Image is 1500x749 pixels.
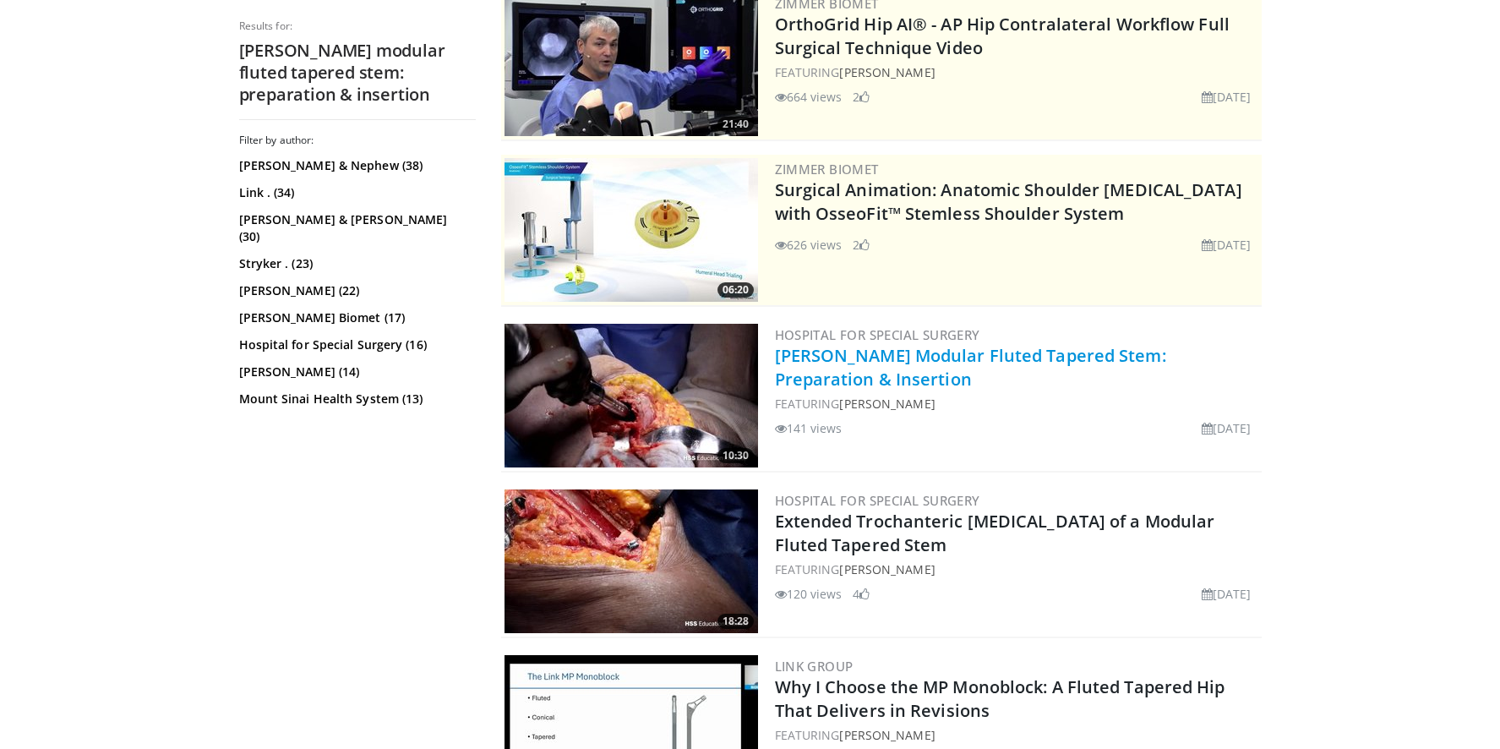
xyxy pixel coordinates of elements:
li: [DATE] [1202,585,1252,603]
a: [PERSON_NAME] (14) [239,364,472,380]
span: 18:28 [717,614,754,629]
span: 06:20 [717,282,754,298]
a: 10:30 [505,324,758,467]
a: Hospital for Special Surgery (16) [239,336,472,353]
li: 4 [853,585,870,603]
li: 626 views [775,236,843,254]
a: Mount Sinai Health System (13) [239,391,472,407]
a: [PERSON_NAME] [839,396,935,412]
a: [PERSON_NAME] [839,561,935,577]
li: 2 [853,88,870,106]
a: 18:28 [505,489,758,633]
p: Results for: [239,19,476,33]
span: 21:40 [717,117,754,132]
div: FEATURING [775,395,1258,413]
div: FEATURING [775,726,1258,744]
img: f1653dec-0f95-4756-80bb-3b5530820ab3.300x170_q85_crop-smart_upscale.jpg [505,324,758,467]
a: [PERSON_NAME] (22) [239,282,472,299]
a: Stryker . (23) [239,255,472,272]
span: 10:30 [717,448,754,463]
a: Zimmer Biomet [775,161,879,178]
a: Why I Choose the MP Monoblock: A Fluted Tapered Hip That Delivers in Revisions [775,675,1225,722]
div: FEATURING [775,63,1258,81]
li: [DATE] [1202,236,1252,254]
li: 2 [853,236,870,254]
a: [PERSON_NAME] & [PERSON_NAME] (30) [239,211,472,245]
a: Hospital for Special Surgery [775,492,980,509]
a: Link . (34) [239,184,472,201]
li: [DATE] [1202,88,1252,106]
a: Hospital for Special Surgery [775,326,980,343]
a: [PERSON_NAME] Modular Fluted Tapered Stem: Preparation & Insertion [775,344,1166,391]
li: 120 views [775,585,843,603]
a: [PERSON_NAME] [839,64,935,80]
a: 06:20 [505,158,758,302]
h2: [PERSON_NAME] modular fluted tapered stem: preparation & insertion [239,40,476,106]
img: 84e7f812-2061-4fff-86f6-cdff29f66ef4.300x170_q85_crop-smart_upscale.jpg [505,158,758,302]
a: OrthoGrid Hip AI® - AP Hip Contralateral Workflow Full Surgical Technique Video [775,13,1230,59]
a: [PERSON_NAME] & Nephew (38) [239,157,472,174]
li: 141 views [775,419,843,437]
a: [PERSON_NAME] Biomet (17) [239,309,472,326]
a: [PERSON_NAME] [839,727,935,743]
div: FEATURING [775,560,1258,578]
a: Surgical Animation: Anatomic Shoulder [MEDICAL_DATA] with OsseoFit™ Stemless Shoulder System [775,178,1242,225]
a: LINK Group [775,658,854,675]
h3: Filter by author: [239,134,476,147]
li: 664 views [775,88,843,106]
li: [DATE] [1202,419,1252,437]
img: 9ea35b76-fb44-4d9a-9319-efeab42ec5fb.300x170_q85_crop-smart_upscale.jpg [505,489,758,633]
a: Extended Trochanteric [MEDICAL_DATA] of a Modular Fluted Tapered Stem [775,510,1215,556]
